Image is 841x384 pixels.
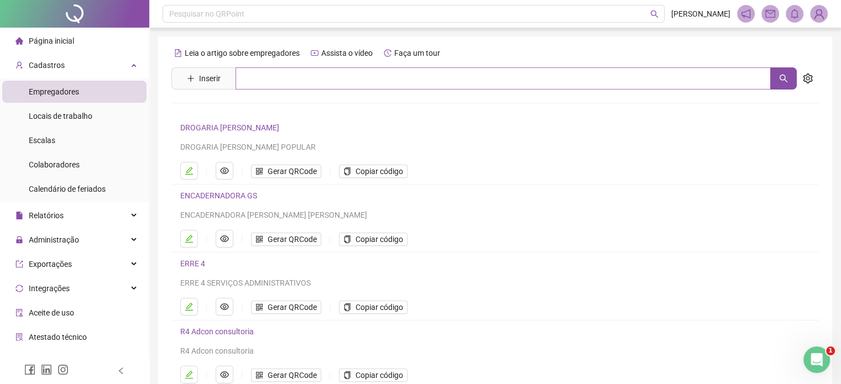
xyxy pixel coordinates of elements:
[339,233,408,246] button: Copiar código
[187,75,195,82] span: plus
[356,301,403,313] span: Copiar código
[185,370,194,379] span: edit
[29,87,79,96] span: Empregadores
[29,308,74,317] span: Aceite de uso
[251,369,321,382] button: Gerar QRCode
[255,235,263,243] span: qrcode
[185,49,300,57] span: Leia o artigo sobre empregadores
[826,346,835,355] span: 1
[29,36,74,45] span: Página inicial
[343,371,351,379] span: copy
[29,136,55,145] span: Escalas
[180,123,279,132] a: DROGARIA [PERSON_NAME]
[268,233,317,245] span: Gerar QRCode
[24,364,35,375] span: facebook
[803,73,813,83] span: setting
[180,209,773,221] div: ENCADERNADORA [PERSON_NAME] [PERSON_NAME]
[29,235,79,244] span: Administração
[311,49,318,57] span: youtube
[29,284,70,293] span: Integrações
[185,166,194,175] span: edit
[15,260,23,268] span: export
[29,160,80,169] span: Colaboradores
[321,49,373,57] span: Assista o vídeo
[268,165,317,177] span: Gerar QRCode
[811,6,827,22] img: 64197
[29,211,64,220] span: Relatórios
[671,8,730,20] span: [PERSON_NAME]
[220,370,229,379] span: eye
[343,235,351,243] span: copy
[15,61,23,69] span: user-add
[15,37,23,45] span: home
[356,233,403,245] span: Copiar código
[15,212,23,219] span: file
[180,327,254,336] a: R4 Adcon consultoria
[790,9,800,19] span: bell
[255,303,263,311] span: qrcode
[58,364,69,375] span: instagram
[384,49,391,57] span: history
[394,49,440,57] span: Faça um tour
[180,191,257,200] a: ENCADERNADORA GS
[29,333,87,341] span: Atestado técnico
[339,369,408,382] button: Copiar código
[356,369,403,381] span: Copiar código
[180,141,773,153] div: DROGARIA [PERSON_NAME] POPULAR
[41,364,52,375] span: linkedin
[15,285,23,292] span: sync
[29,357,78,366] span: Gerar QRCode
[178,70,229,87] button: Inserir
[251,301,321,314] button: Gerar QRCode
[343,303,351,311] span: copy
[251,165,321,178] button: Gerar QRCode
[117,367,125,375] span: left
[180,259,205,268] a: ERRE 4
[180,277,773,289] div: ERRE 4 SERVIÇOS ADMINISTRATIVOS
[199,72,221,85] span: Inserir
[220,234,229,243] span: eye
[255,167,263,175] span: qrcode
[220,302,229,311] span: eye
[29,112,92,120] span: Locais de trabalho
[779,74,788,83] span: search
[803,346,830,373] iframe: Intercom live chat
[29,185,106,193] span: Calendário de feriados
[15,236,23,244] span: lock
[180,345,773,357] div: R4 Adcon consultoria
[174,49,182,57] span: file-text
[15,309,23,317] span: audit
[765,9,775,19] span: mail
[339,301,408,314] button: Copiar código
[650,10,659,18] span: search
[220,166,229,175] span: eye
[339,165,408,178] button: Copiar código
[185,302,194,311] span: edit
[185,234,194,243] span: edit
[29,61,65,70] span: Cadastros
[251,233,321,246] button: Gerar QRCode
[268,369,317,381] span: Gerar QRCode
[15,333,23,341] span: solution
[343,167,351,175] span: copy
[741,9,751,19] span: notification
[255,371,263,379] span: qrcode
[29,260,72,269] span: Exportações
[268,301,317,313] span: Gerar QRCode
[356,165,403,177] span: Copiar código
